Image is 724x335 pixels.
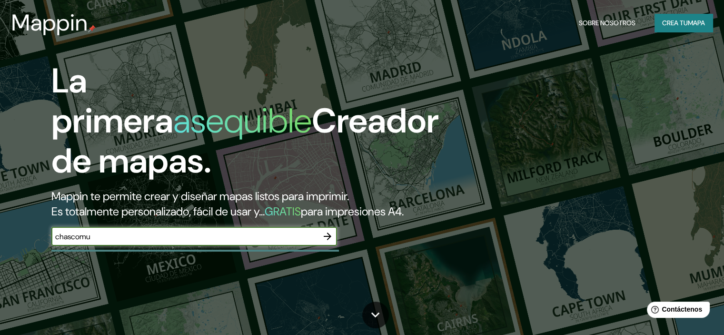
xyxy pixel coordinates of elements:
[88,25,96,32] img: pin de mapeo
[662,19,688,27] font: Crea tu
[688,19,705,27] font: mapa
[51,231,318,242] input: Elige tu lugar favorito
[639,298,714,325] iframe: Lanzador de widgets de ayuda
[575,14,639,32] button: Sobre nosotros
[655,14,713,32] button: Crea tumapa
[51,59,173,143] font: La primera
[579,19,635,27] font: Sobre nosotros
[301,204,404,219] font: para impresiones A4.
[51,189,349,203] font: Mappin te permite crear y diseñar mapas listos para imprimir.
[265,204,301,219] font: GRATIS
[51,204,265,219] font: Es totalmente personalizado, fácil de usar y...
[11,8,88,38] font: Mappin
[173,99,312,143] font: asequible
[51,99,439,183] font: Creador de mapas.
